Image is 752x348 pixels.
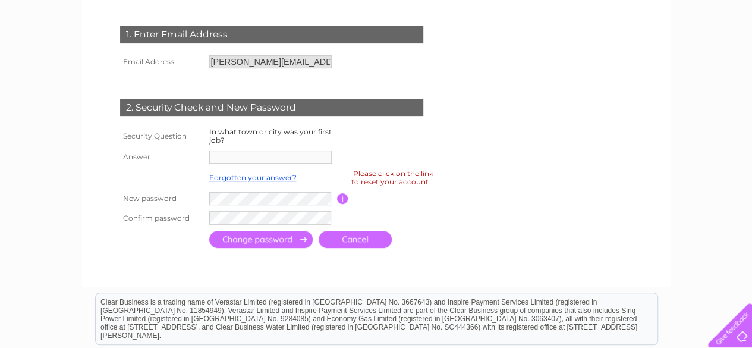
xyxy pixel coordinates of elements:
a: Forgotten your answer? [209,173,297,182]
a: Energy [615,51,641,59]
a: Water [586,51,608,59]
img: logo.png [26,31,87,67]
input: Information [337,193,348,204]
div: Clear Business is a trading name of Verastar Limited (registered in [GEOGRAPHIC_DATA] No. 3667643... [96,7,657,58]
th: Answer [117,148,206,167]
div: Please click on the link to reset your account [351,167,433,188]
div: 2. Security Check and New Password [120,99,423,117]
th: Email Address [117,52,206,71]
label: In what town or city was your first job? [209,127,332,145]
th: New password [117,189,206,209]
input: Submit [209,231,313,248]
a: Cancel [319,231,392,248]
div: 1. Enter Email Address [120,26,423,43]
th: Confirm password [117,208,206,228]
th: Security Question [117,125,206,148]
a: 0333 014 3131 [528,6,610,21]
a: Blog [691,51,709,59]
a: Telecoms [649,51,684,59]
a: Contact [716,51,745,59]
